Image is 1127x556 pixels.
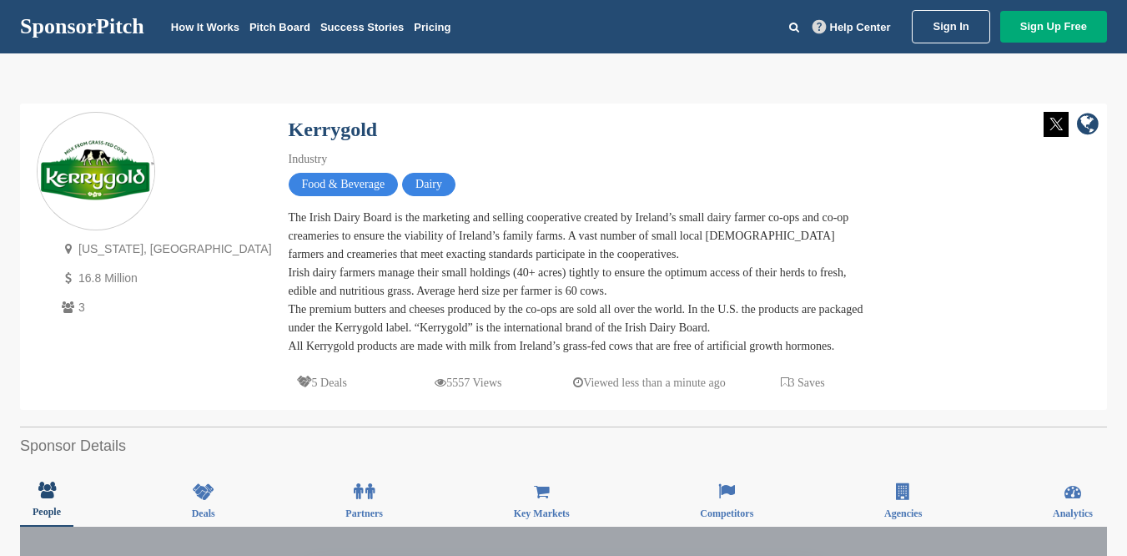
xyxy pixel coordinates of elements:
p: [US_STATE], [GEOGRAPHIC_DATA] [58,239,272,260]
p: 5557 Views [435,372,501,393]
span: Dairy [402,173,455,196]
span: Competitors [700,508,753,518]
img: Sponsorpitch & Kerrygold [38,132,154,212]
div: Industry [289,150,873,169]
span: Partners [345,508,383,518]
a: Success Stories [320,21,404,33]
p: 16.8 Million [58,268,272,289]
p: 3 [58,297,272,318]
span: Analytics [1053,508,1093,518]
span: People [33,507,61,517]
a: Pitch Board [249,21,310,33]
p: 5 Deals [297,372,347,393]
a: Kerrygold [289,119,378,140]
span: Food & Beverage [289,173,399,196]
span: Agencies [884,508,922,518]
div: The Irish Dairy Board is the marketing and selling cooperative created by Ireland’s small dairy f... [289,209,873,356]
span: Deals [192,508,215,518]
h2: Sponsor Details [20,435,1107,457]
a: company link [1077,112,1099,139]
a: Pricing [414,21,450,33]
a: Sign In [912,10,989,43]
span: Key Markets [514,508,570,518]
a: How It Works [171,21,239,33]
p: Viewed less than a minute ago [573,372,726,393]
p: 3 Saves [781,372,825,393]
img: Twitter white [1044,112,1069,137]
a: Help Center [809,18,894,37]
a: Sign Up Free [1000,11,1107,43]
a: SponsorPitch [20,16,144,38]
